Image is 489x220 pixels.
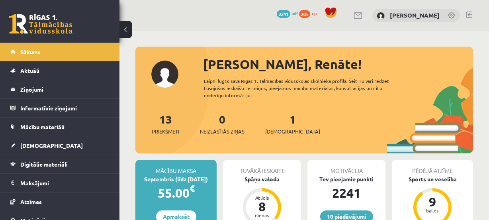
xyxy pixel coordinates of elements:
[152,112,179,136] a: 13Priekšmeti
[20,142,83,149] span: [DEMOGRAPHIC_DATA]
[392,160,473,175] div: Pēdējā atzīme
[421,208,444,213] div: balles
[20,48,41,55] span: Sākums
[10,136,110,155] a: [DEMOGRAPHIC_DATA]
[10,192,110,211] a: Atzīmes
[9,14,72,34] a: Rīgas 1. Tālmācības vidusskola
[291,10,298,16] span: mP
[277,10,290,18] span: 2241
[20,174,110,192] legend: Maksājumi
[20,161,68,168] span: Digitālie materiāli
[10,155,110,173] a: Digitālie materiāli
[250,200,274,213] div: 8
[250,195,274,200] div: Atlicis
[190,183,195,194] span: €
[10,118,110,136] a: Mācību materiāli
[10,174,110,192] a: Maksājumi
[265,128,320,136] span: [DEMOGRAPHIC_DATA]
[392,175,473,183] div: Sports un veselība
[203,55,473,74] div: [PERSON_NAME], Renāte!
[307,175,385,183] div: Tev pieejamie punkti
[20,80,110,98] legend: Ziņojumi
[10,61,110,80] a: Aktuāli
[277,10,298,16] a: 2241 mP
[20,123,65,130] span: Mācību materiāli
[135,183,217,202] div: 55.00
[152,128,179,136] span: Priekšmeti
[10,80,110,98] a: Ziņojumi
[265,112,320,136] a: 1[DEMOGRAPHIC_DATA]
[307,160,385,175] div: Motivācija
[299,10,310,18] span: 205
[135,160,217,175] div: Mācību maksa
[204,77,407,99] div: Laipni lūgts savā Rīgas 1. Tālmācības vidusskolas skolnieka profilā. Šeit Tu vari redzēt tuvojošo...
[20,198,42,205] span: Atzīmes
[421,195,444,208] div: 9
[10,99,110,117] a: Informatīvie ziņojumi
[10,43,110,61] a: Sākums
[299,10,321,16] a: 205 xp
[390,11,440,19] a: [PERSON_NAME]
[200,128,244,136] span: Neizlasītās ziņas
[223,175,301,183] div: Spāņu valoda
[135,175,217,183] div: Septembris (līdz [DATE])
[223,160,301,175] div: Tuvākā ieskaite
[200,112,244,136] a: 0Neizlasītās ziņas
[377,12,385,20] img: Renāte Dreimane
[20,67,39,74] span: Aktuāli
[311,10,317,16] span: xp
[250,213,274,218] div: dienas
[307,183,385,202] div: 2241
[20,99,110,117] legend: Informatīvie ziņojumi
